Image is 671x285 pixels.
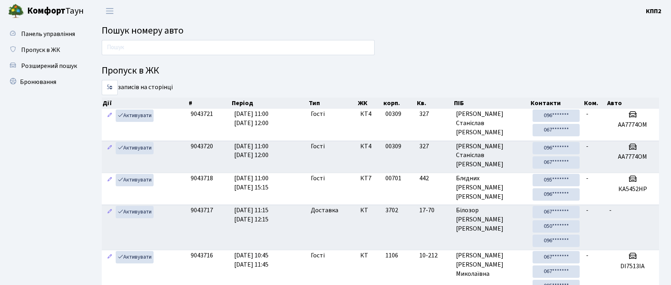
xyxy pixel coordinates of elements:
[105,142,114,154] a: Редагувати
[453,98,530,109] th: ПІБ
[105,206,114,218] a: Редагувати
[456,206,526,233] span: Білозор [PERSON_NAME] [PERSON_NAME]
[385,174,401,183] span: 00701
[116,142,154,154] a: Активувати
[102,65,659,77] h4: Пропуск в ЖК
[583,98,606,109] th: Ком.
[419,110,450,119] span: 327
[456,110,526,137] span: [PERSON_NAME] Станіслав [PERSON_NAME]
[586,110,588,118] span: -
[419,206,450,215] span: 17-70
[456,251,526,279] span: [PERSON_NAME] [PERSON_NAME] Миколаївна
[609,263,656,270] h5: DІ7513ІА
[102,98,188,109] th: Дії
[311,142,325,151] span: Гості
[116,251,154,263] a: Активувати
[191,206,213,215] span: 9043717
[102,40,375,55] input: Пошук
[105,110,114,122] a: Редагувати
[20,78,56,86] span: Бронювання
[419,174,450,183] span: 442
[234,251,268,269] span: [DATE] 10:45 [DATE] 11:45
[311,206,338,215] span: Доставка
[360,110,379,119] span: КТ4
[609,153,656,161] h5: АА7774ОМ
[385,110,401,118] span: 00309
[360,206,379,215] span: КТ
[191,174,213,183] span: 9043718
[116,206,154,218] a: Активувати
[21,62,77,70] span: Розширений пошук
[609,121,656,129] h5: АА7774ОМ
[311,174,325,183] span: Гості
[419,251,450,260] span: 10-212
[385,142,401,151] span: 00309
[21,30,75,38] span: Панель управління
[360,142,379,151] span: КТ4
[311,251,325,260] span: Гості
[586,174,588,183] span: -
[102,24,184,38] span: Пошук номеру авто
[646,7,661,16] b: КПП2
[27,4,84,18] span: Таун
[419,142,450,151] span: 327
[586,142,588,151] span: -
[530,98,583,109] th: Контакти
[234,206,268,224] span: [DATE] 11:15 [DATE] 12:15
[456,174,526,201] span: Блєдних [PERSON_NAME] [PERSON_NAME]
[188,98,231,109] th: #
[105,251,114,263] a: Редагувати
[8,3,24,19] img: logo.png
[308,98,357,109] th: Тип
[191,110,213,118] span: 9043721
[586,206,588,215] span: -
[21,46,60,54] span: Пропуск в ЖК
[383,98,416,109] th: корп.
[586,251,588,260] span: -
[609,185,656,193] h5: КА5452НР
[609,206,612,215] span: -
[102,80,118,95] select: записів на сторінці
[100,4,120,18] button: Переключити навігацію
[4,26,84,42] a: Панель управління
[191,251,213,260] span: 9043716
[231,98,308,109] th: Період
[606,98,659,109] th: Авто
[105,174,114,186] a: Редагувати
[116,174,154,186] a: Активувати
[27,4,65,17] b: Комфорт
[234,142,268,160] span: [DATE] 11:00 [DATE] 12:00
[311,110,325,119] span: Гості
[416,98,453,109] th: Кв.
[4,58,84,74] a: Розширений пошук
[191,142,213,151] span: 9043720
[4,74,84,90] a: Бронювання
[116,110,154,122] a: Активувати
[102,80,173,95] label: записів на сторінці
[456,142,526,169] span: [PERSON_NAME] Станіслав [PERSON_NAME]
[360,174,379,183] span: КТ7
[385,206,398,215] span: 3702
[360,251,379,260] span: КТ
[646,6,661,16] a: КПП2
[234,110,268,128] span: [DATE] 11:00 [DATE] 12:00
[357,98,383,109] th: ЖК
[4,42,84,58] a: Пропуск в ЖК
[234,174,268,192] span: [DATE] 11:00 [DATE] 15:15
[385,251,398,260] span: 1106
